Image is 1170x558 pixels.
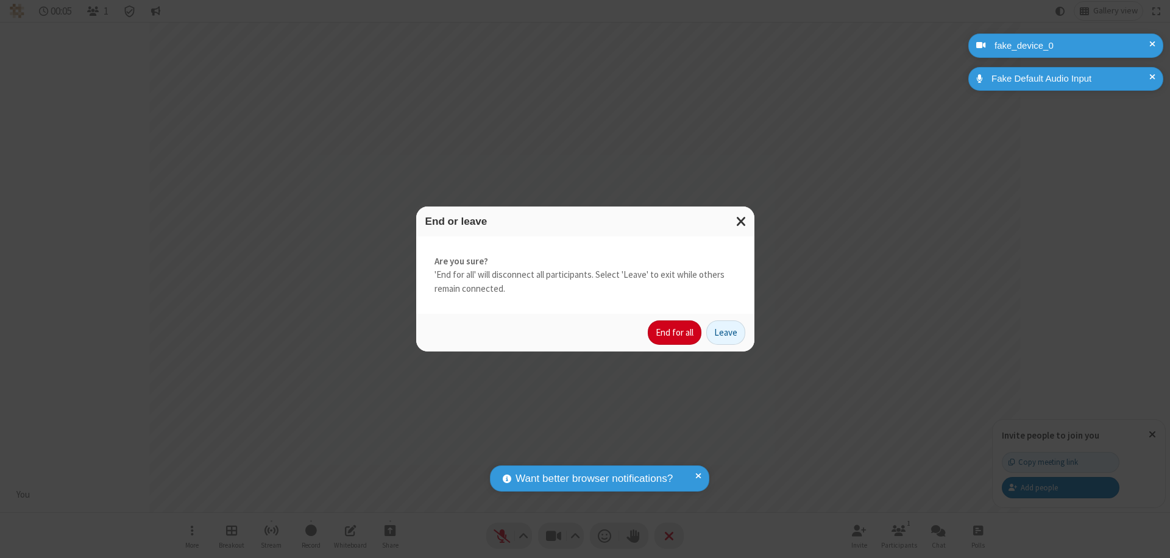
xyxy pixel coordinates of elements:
[425,216,745,227] h3: End or leave
[990,39,1154,53] div: fake_device_0
[648,320,701,345] button: End for all
[706,320,745,345] button: Leave
[434,255,736,269] strong: Are you sure?
[416,236,754,314] div: 'End for all' will disconnect all participants. Select 'Leave' to exit while others remain connec...
[987,72,1154,86] div: Fake Default Audio Input
[729,207,754,236] button: Close modal
[516,471,673,487] span: Want better browser notifications?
